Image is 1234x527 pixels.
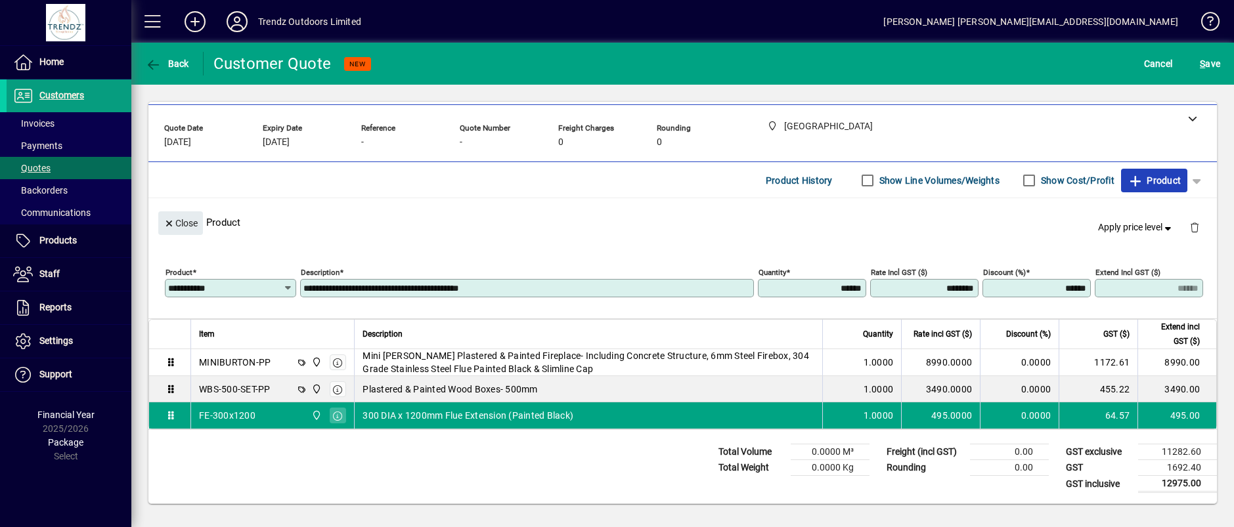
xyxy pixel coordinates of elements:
app-page-header-button: Delete [1179,221,1210,233]
span: Financial Year [37,410,95,420]
td: GST exclusive [1059,444,1138,460]
button: Profile [216,10,258,33]
button: Back [142,52,192,75]
a: Staff [7,258,131,291]
span: Backorders [13,185,68,196]
td: 1172.61 [1059,349,1137,376]
td: 8990.00 [1137,349,1216,376]
td: 1692.40 [1138,460,1217,476]
span: Communications [13,207,91,218]
button: Product History [760,169,838,192]
span: New Plymouth [308,382,323,396]
div: FE-300x1200 [199,409,255,422]
span: Invoices [13,118,55,129]
app-page-header-button: Back [131,52,204,75]
span: 0 [558,137,563,148]
td: 11282.60 [1138,444,1217,460]
span: Package [48,437,83,448]
div: Customer Quote [213,53,332,74]
td: 495.00 [1137,402,1216,429]
td: Total Volume [712,444,791,460]
span: Support [39,369,72,379]
div: Trendz Outdoors Limited [258,11,361,32]
mat-label: Extend incl GST ($) [1095,268,1160,277]
div: 495.0000 [910,409,972,422]
label: Show Cost/Profit [1038,174,1114,187]
td: Total Weight [712,460,791,476]
button: Product [1121,169,1187,192]
span: Payments [13,140,62,151]
mat-label: Rate incl GST ($) [871,268,927,277]
span: Description [363,327,403,341]
span: Home [39,56,64,67]
app-page-header-button: Close [155,217,206,228]
span: Product History [766,170,833,191]
td: 0.0000 Kg [791,460,870,476]
a: Backorders [7,179,131,201]
button: Save [1197,52,1223,75]
a: Settings [7,325,131,358]
span: [DATE] [263,137,290,148]
span: Staff [39,268,60,279]
td: 3490.00 [1137,376,1216,402]
div: 8990.0000 [910,356,972,369]
span: [DATE] [164,137,191,148]
span: New Plymouth [308,408,323,423]
td: 64.57 [1059,402,1137,429]
span: GST ($) [1103,327,1130,341]
td: 0.0000 [980,376,1059,402]
a: Invoices [7,112,131,135]
td: Rounding [880,460,970,476]
td: 0.0000 [980,402,1059,429]
span: Apply price level [1098,221,1174,234]
span: 1.0000 [864,356,894,369]
span: Item [199,327,215,341]
span: Reports [39,302,72,312]
a: Home [7,46,131,79]
div: MINIBURTON-PP [199,356,271,369]
span: Discount (%) [1006,327,1051,341]
div: 3490.0000 [910,383,972,396]
span: Close [164,213,198,234]
span: S [1200,58,1205,69]
td: 12975.00 [1138,476,1217,492]
a: Communications [7,201,131,224]
td: Freight (incl GST) [880,444,970,460]
td: 0.0000 M³ [791,444,870,460]
mat-label: Description [301,268,340,277]
a: Support [7,358,131,391]
span: Quotes [13,163,51,173]
span: Products [39,235,77,245]
span: Extend incl GST ($) [1146,320,1200,348]
td: 0.0000 [980,349,1059,376]
a: Quotes [7,157,131,179]
span: Quantity [863,327,893,341]
a: Payments [7,135,131,157]
span: 0 [657,137,662,148]
td: GST [1059,460,1138,476]
span: NEW [349,60,366,68]
span: Rate incl GST ($) [914,327,972,341]
td: 0.00 [970,444,1049,460]
div: [PERSON_NAME] [PERSON_NAME][EMAIL_ADDRESS][DOMAIN_NAME] [883,11,1178,32]
span: - [460,137,462,148]
td: GST inclusive [1059,476,1138,492]
button: Apply price level [1093,216,1179,240]
span: Back [145,58,189,69]
button: Cancel [1141,52,1176,75]
a: Reports [7,291,131,324]
span: 1.0000 [864,383,894,396]
span: Settings [39,335,73,346]
span: Mini [PERSON_NAME] Plastered & Painted Fireplace- Including Concrete Structure, 6mm Steel Firebox... [363,349,814,375]
span: ave [1200,53,1220,74]
span: Plastered & Painted Wood Boxes- 500mm [363,383,537,396]
label: Show Line Volumes/Weights [877,174,1000,187]
button: Delete [1179,211,1210,243]
button: Close [158,211,203,235]
span: Product [1128,170,1181,191]
span: New Plymouth [308,355,323,369]
span: 1.0000 [864,409,894,422]
div: Product [148,198,1217,246]
span: Customers [39,90,84,100]
span: 300 DIA x 1200mm Flue Extension (Painted Black) [363,409,573,422]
